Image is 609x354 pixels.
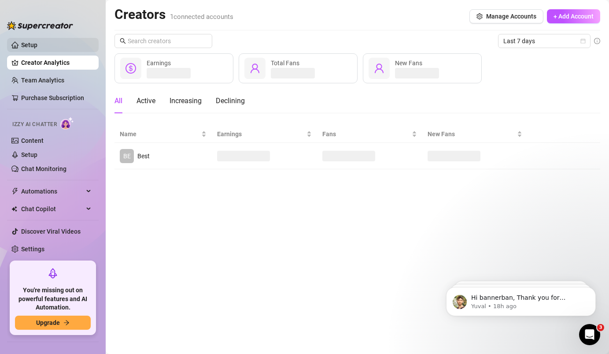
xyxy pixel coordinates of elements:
th: Earnings [212,126,317,143]
span: Upgrade [36,319,60,326]
button: Manage Accounts [469,9,543,23]
a: Team Analytics [21,77,64,84]
span: arrow-right [63,320,70,326]
h2: Creators [114,6,233,23]
span: Fans [322,129,410,139]
div: Declining [216,96,245,106]
th: Fans [317,126,422,143]
span: Total Fans [271,60,299,67]
th: New Fans [422,126,528,143]
a: Creator Analytics [21,56,92,70]
span: Izzy AI Chatter [12,120,57,129]
iframe: Intercom notifications message [433,268,609,330]
span: user [374,63,384,74]
span: New Fans [395,60,422,67]
span: Best [137,153,150,160]
span: info-circle [594,38,600,44]
span: thunderbolt [11,188,18,195]
button: Upgradearrow-right [15,316,91,330]
span: 3 [597,324,604,331]
img: Chat Copilot [11,206,17,212]
input: Search creators [128,36,200,46]
span: + Add Account [554,13,594,20]
span: Last 7 days [503,34,585,48]
div: Increasing [170,96,202,106]
span: BE [123,151,131,161]
iframe: Intercom live chat [579,324,600,345]
span: New Fans [428,129,515,139]
div: All [114,96,122,106]
span: calendar [580,38,586,44]
span: Earnings [217,129,305,139]
button: + Add Account [547,9,600,23]
span: Name [120,129,199,139]
span: dollar-circle [125,63,136,74]
span: You're missing out on powerful features and AI Automation. [15,286,91,312]
img: AI Chatter [60,117,74,130]
a: Discover Viral Videos [21,228,81,235]
span: user [250,63,260,74]
span: Earnings [147,60,171,67]
span: Automations [21,184,84,198]
a: Content [21,137,44,144]
span: search [120,38,126,44]
a: Purchase Subscription [21,91,92,105]
span: Manage Accounts [486,13,536,20]
th: Name [114,126,212,143]
a: Chat Monitoring [21,165,66,172]
div: Active [137,96,155,106]
span: Chat Copilot [21,202,84,216]
a: Settings [21,246,44,253]
img: logo-BBDzfeDw.svg [7,21,73,30]
a: Setup [21,151,37,158]
span: setting [476,13,483,19]
span: rocket [48,268,58,279]
a: Setup [21,41,37,48]
span: 1 connected accounts [170,13,233,21]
